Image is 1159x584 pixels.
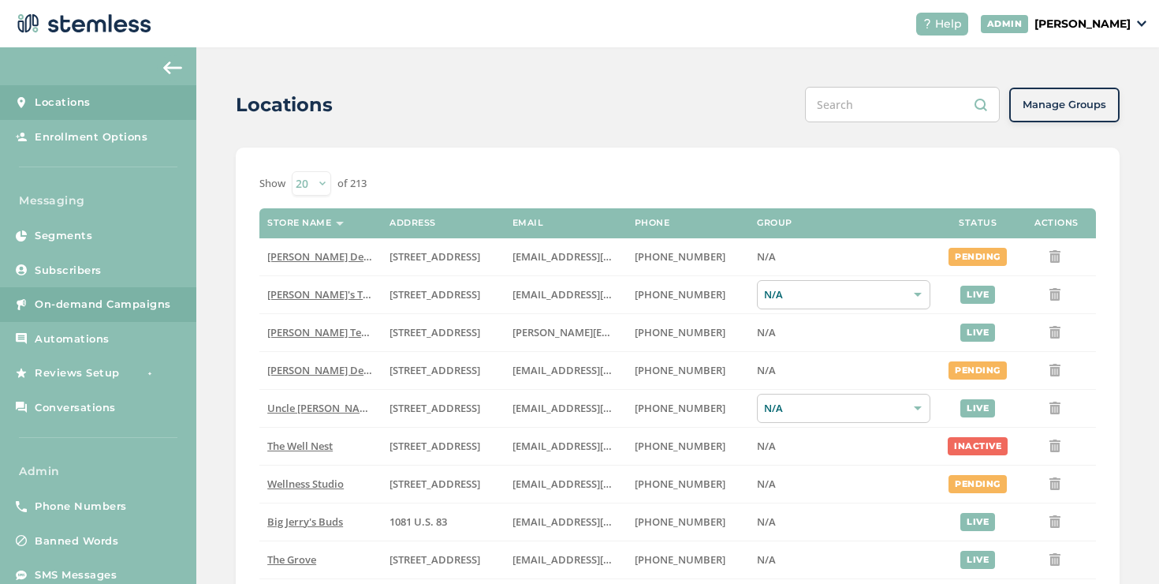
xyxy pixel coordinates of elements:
[512,287,684,301] span: [EMAIL_ADDRESS][DOMAIN_NAME]
[132,358,163,389] img: glitter-stars-b7820f95.gif
[512,288,619,301] label: brianashen@gmail.com
[512,553,619,567] label: dexter@thegroveca.com
[635,477,725,491] span: [PHONE_NUMBER]
[35,499,127,515] span: Phone Numbers
[512,250,619,264] label: arman91488@gmail.com
[948,437,1008,455] div: inactive
[757,553,930,567] label: N/A
[267,515,374,529] label: Big Jerry's Buds
[757,250,930,264] label: N/A
[757,364,930,377] label: N/A
[960,286,995,304] div: live
[512,552,684,567] span: [EMAIL_ADDRESS][DOMAIN_NAME]
[267,552,316,567] span: The Grove
[389,401,480,415] span: [STREET_ADDRESS]
[35,263,102,279] span: Subscribers
[935,16,962,32] span: Help
[635,515,725,529] span: [PHONE_NUMBER]
[757,515,930,529] label: N/A
[1009,88,1120,122] button: Manage Groups
[635,402,741,415] label: (907) 330-7833
[512,402,619,415] label: christian@uncleherbsak.com
[922,19,932,28] img: icon-help-white-03924b79.svg
[635,249,725,264] span: [PHONE_NUMBER]
[757,394,930,423] div: N/A
[512,515,684,529] span: [EMAIL_ADDRESS][DOMAIN_NAME]
[267,401,438,415] span: Uncle [PERSON_NAME]’s King Circle
[267,288,374,301] label: Brian's Test Store
[337,176,367,192] label: of 213
[35,533,118,549] span: Banned Words
[267,515,343,529] span: Big Jerry's Buds
[389,218,436,228] label: Address
[512,218,544,228] label: Email
[635,325,725,339] span: [PHONE_NUMBER]
[635,553,741,567] label: (619) 600-1269
[635,326,741,339] label: (503) 332-4545
[35,95,91,110] span: Locations
[389,439,480,453] span: [STREET_ADDRESS]
[1034,16,1131,32] p: [PERSON_NAME]
[959,218,997,228] label: Status
[259,176,285,192] label: Show
[805,87,1000,122] input: Search
[389,477,480,491] span: [STREET_ADDRESS]
[35,297,171,313] span: On-demand Campaigns
[236,91,333,119] h2: Locations
[960,399,995,417] div: live
[389,515,447,529] span: 1081 U.S. 83
[267,218,331,228] label: Store name
[1017,208,1096,238] th: Actions
[635,364,741,377] label: (818) 561-0790
[267,477,344,491] span: Wellness Studio
[267,326,374,339] label: Swapnil Test store
[512,249,684,264] span: [EMAIL_ADDRESS][DOMAIN_NAME]
[389,364,496,377] label: 17523 Ventura Boulevard
[389,249,480,264] span: [STREET_ADDRESS]
[389,287,480,301] span: [STREET_ADDRESS]
[267,364,374,377] label: Hazel Delivery 4
[389,440,496,453] label: 1005 4th Avenue
[635,477,741,491] label: (269) 929-8463
[757,440,930,453] label: N/A
[948,475,1007,493] div: pending
[389,250,496,264] label: 17523 Ventura Boulevard
[267,402,374,415] label: Uncle Herb’s King Circle
[35,331,110,347] span: Automations
[389,477,496,491] label: 123 Main Street
[757,477,930,491] label: N/A
[635,552,725,567] span: [PHONE_NUMBER]
[635,363,725,377] span: [PHONE_NUMBER]
[635,440,741,453] label: (269) 929-8463
[35,365,120,381] span: Reviews Setup
[948,248,1007,266] div: pending
[389,325,480,339] span: [STREET_ADDRESS]
[1080,508,1159,584] iframe: Chat Widget
[512,515,619,529] label: info@bigjerrysbuds.com
[512,440,619,453] label: vmrobins@gmail.com
[13,8,151,39] img: logo-dark-0685b13c.svg
[35,400,116,416] span: Conversations
[981,15,1029,33] div: ADMIN
[635,515,741,529] label: (580) 539-1118
[1023,97,1106,113] span: Manage Groups
[267,553,374,567] label: The Grove
[35,567,117,583] span: SMS Messages
[389,326,496,339] label: 5241 Center Boulevard
[267,440,374,453] label: The Well Nest
[267,249,391,264] span: [PERSON_NAME] Delivery
[267,439,333,453] span: The Well Nest
[389,553,496,567] label: 8155 Center Street
[267,325,397,339] span: [PERSON_NAME] Test store
[635,439,725,453] span: [PHONE_NUMBER]
[35,129,147,145] span: Enrollment Options
[512,477,619,491] label: vmrobins@gmail.com
[512,325,765,339] span: [PERSON_NAME][EMAIL_ADDRESS][DOMAIN_NAME]
[960,324,995,342] div: live
[512,363,684,377] span: [EMAIL_ADDRESS][DOMAIN_NAME]
[267,250,374,264] label: Hazel Delivery
[1137,21,1146,27] img: icon_down-arrow-small-66adaf34.svg
[635,218,670,228] label: Phone
[267,477,374,491] label: Wellness Studio
[267,363,399,377] span: [PERSON_NAME] Delivery 4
